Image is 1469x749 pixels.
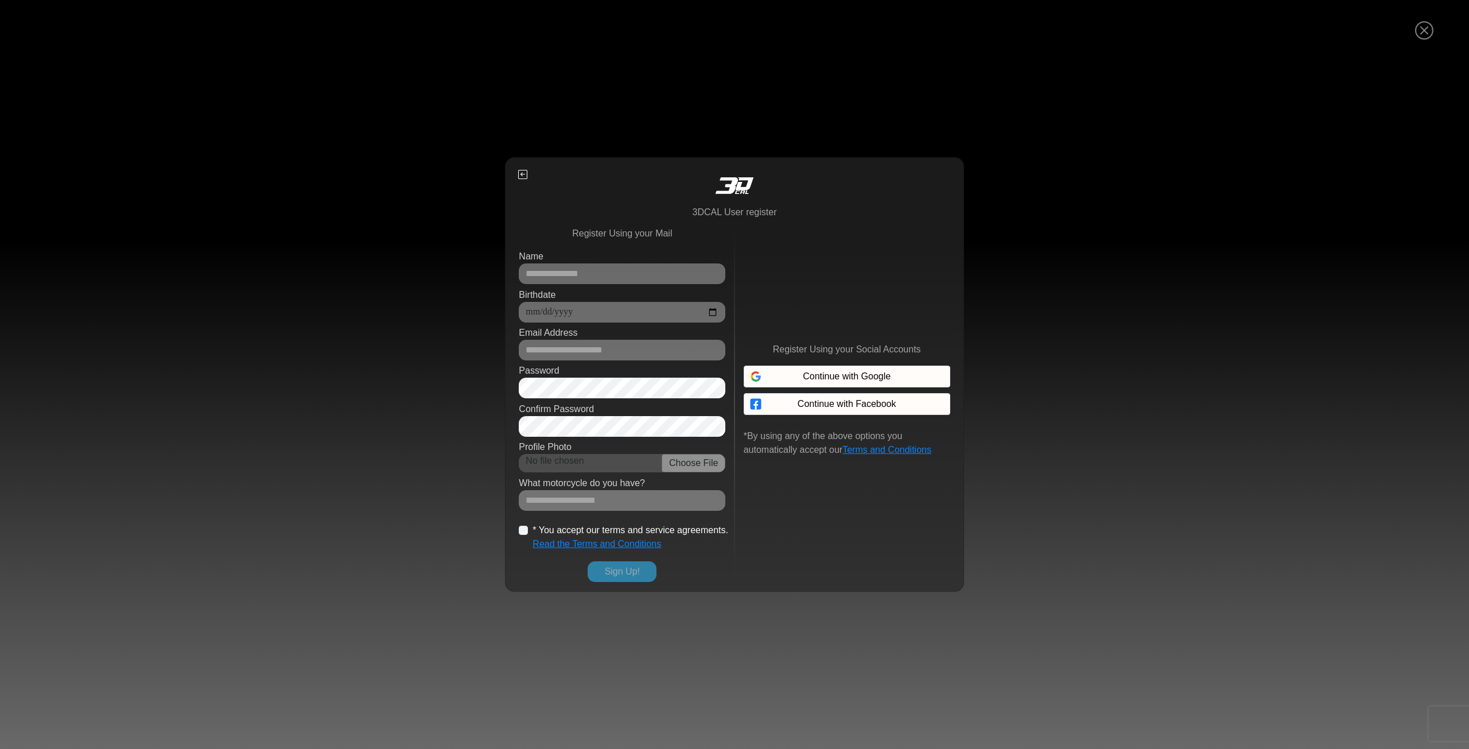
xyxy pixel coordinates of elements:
span: We're online! [67,135,158,244]
span: Continue with Facebook [798,397,896,411]
a: Terms and Conditions [842,445,931,455]
label: Email Address [519,326,577,340]
a: Read the Terms and Conditions [533,539,661,549]
h6: 3DCAL User register [515,207,954,218]
div: Minimize live chat window [188,6,216,33]
button: Continue with Facebook [744,393,950,415]
p: Register Using your Mail [519,227,725,240]
div: Articles [147,339,219,375]
span: Conversation [6,359,77,367]
label: * You accept our terms and service agreements. [533,523,728,537]
p: Register Using your Social Accounts [773,343,921,356]
label: What motorcycle do you have? [519,476,645,490]
label: Birthdate [519,288,555,302]
label: Confirm Password [519,402,594,416]
textarea: Type your message and hit 'Enter' [6,299,219,339]
iframe: Botón Iniciar sesión con Google [738,364,956,390]
label: Name [519,250,543,263]
label: Password [519,364,559,378]
div: FAQs [77,339,148,375]
div: Navigation go back [13,59,30,76]
div: Chat with us now [77,60,210,75]
label: Profile Photo [519,440,572,454]
p: *By using any of the above options you automatically accept our [744,429,950,457]
button: Close [1409,15,1440,47]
